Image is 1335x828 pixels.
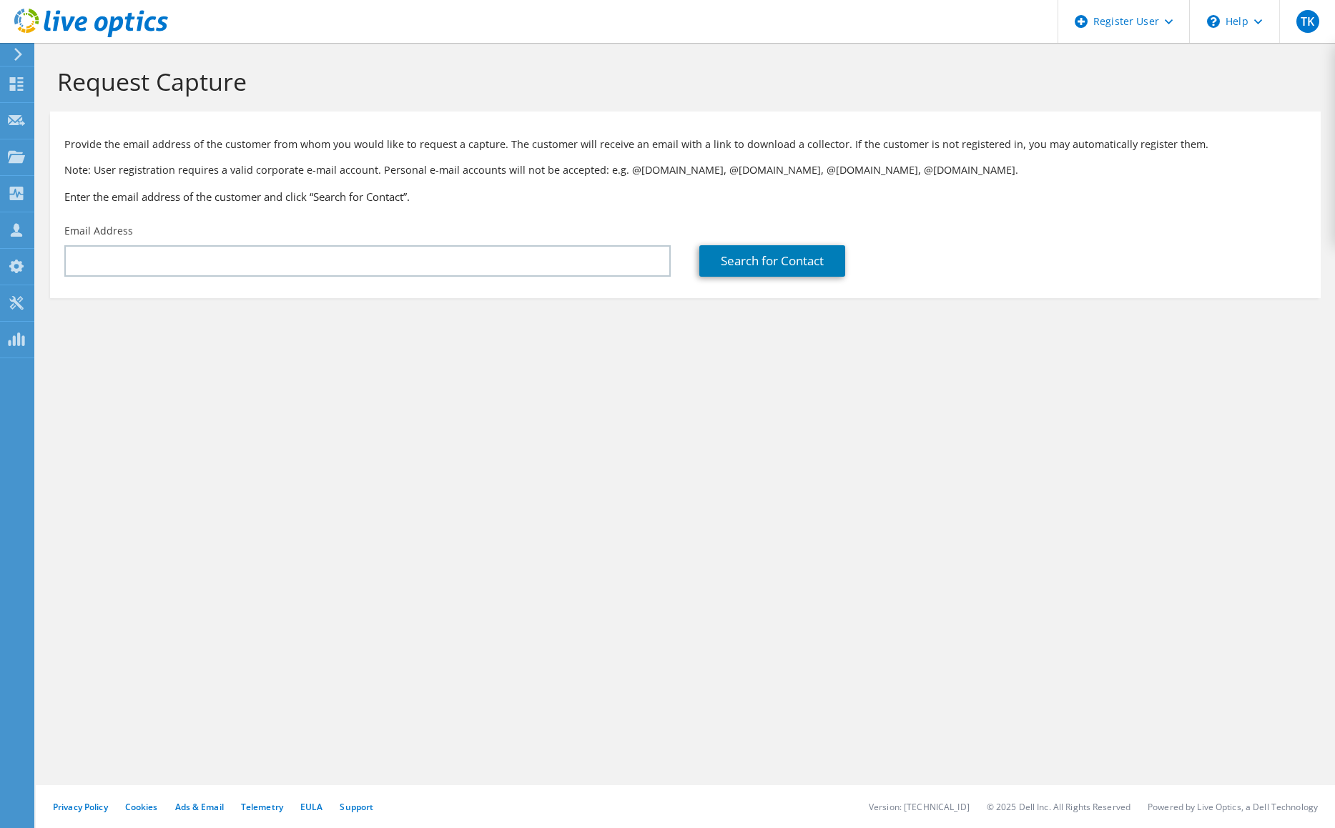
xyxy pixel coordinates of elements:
h3: Enter the email address of the customer and click “Search for Contact”. [64,189,1306,204]
a: Privacy Policy [53,801,108,813]
a: Search for Contact [699,245,845,277]
span: TK [1296,10,1319,33]
li: © 2025 Dell Inc. All Rights Reserved [987,801,1130,813]
a: EULA [300,801,322,813]
p: Note: User registration requires a valid corporate e-mail account. Personal e-mail accounts will ... [64,162,1306,178]
a: Cookies [125,801,158,813]
li: Version: [TECHNICAL_ID] [869,801,970,813]
a: Telemetry [241,801,283,813]
li: Powered by Live Optics, a Dell Technology [1148,801,1318,813]
p: Provide the email address of the customer from whom you would like to request a capture. The cust... [64,137,1306,152]
a: Support [340,801,373,813]
svg: \n [1207,15,1220,28]
h1: Request Capture [57,66,1306,97]
label: Email Address [64,224,133,238]
a: Ads & Email [175,801,224,813]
